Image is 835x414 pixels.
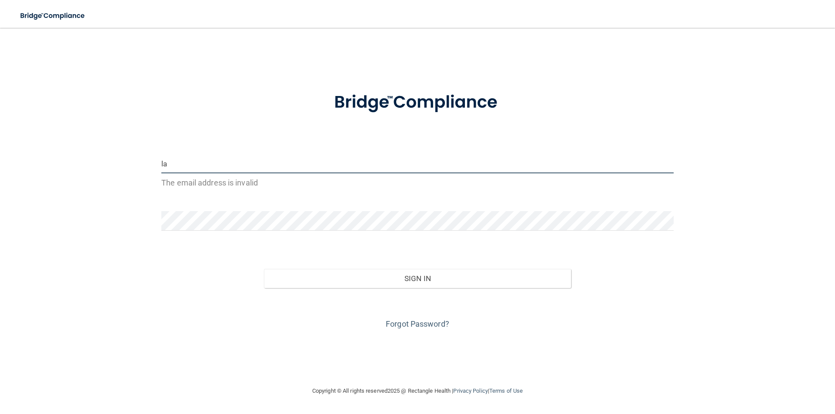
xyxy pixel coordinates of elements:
a: Privacy Policy [453,388,488,394]
img: bridge_compliance_login_screen.278c3ca4.svg [13,7,93,25]
input: Email [161,154,674,173]
img: bridge_compliance_login_screen.278c3ca4.svg [316,80,519,125]
button: Sign In [264,269,571,288]
div: Copyright © All rights reserved 2025 @ Rectangle Health | | [259,377,576,405]
a: Terms of Use [489,388,523,394]
p: The email address is invalid [161,176,674,190]
a: Forgot Password? [386,319,449,328]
